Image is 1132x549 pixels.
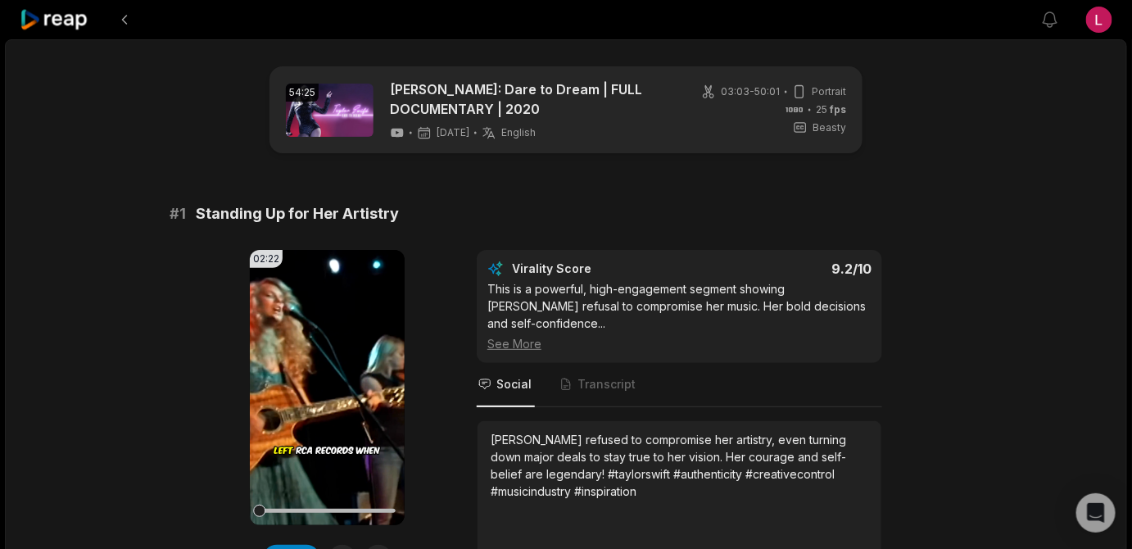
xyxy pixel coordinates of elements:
[501,126,536,139] span: English
[830,103,846,116] span: fps
[390,79,672,119] a: [PERSON_NAME]: Dare to Dream | FULL DOCUMENTARY | 2020
[437,126,469,139] span: [DATE]
[816,102,846,117] span: 25
[491,431,868,500] div: [PERSON_NAME] refused to compromise her artistry, even turning down major deals to stay true to h...
[696,261,872,277] div: 9.2 /10
[577,376,636,392] span: Transcript
[813,120,846,135] span: Beasty
[512,261,688,277] div: Virality Score
[196,202,399,225] span: Standing Up for Her Artistry
[250,250,405,525] video: Your browser does not support mp4 format.
[1076,493,1116,533] div: Open Intercom Messenger
[487,335,872,352] div: See More
[496,376,532,392] span: Social
[170,202,186,225] span: # 1
[477,363,882,407] nav: Tabs
[721,84,780,99] span: 03:03 - 50:01
[487,280,872,352] div: This is a powerful, high-engagement segment showing [PERSON_NAME] refusal to compromise her music...
[812,84,846,99] span: Portrait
